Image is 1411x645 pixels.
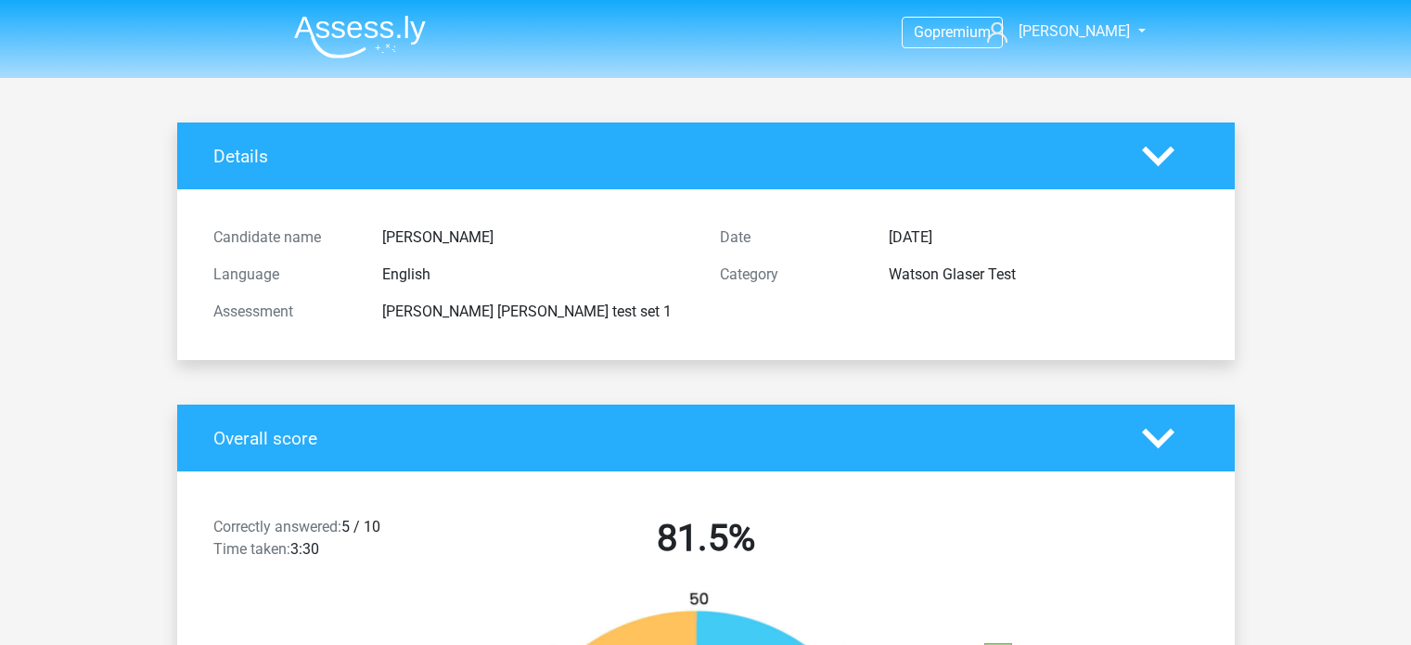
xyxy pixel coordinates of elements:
h4: Overall score [213,428,1114,449]
h2: 81.5% [467,516,945,561]
a: Gopremium [903,19,1002,45]
span: Correctly answered: [213,518,341,535]
span: [PERSON_NAME] [1019,22,1130,40]
span: premium [932,23,991,41]
div: Candidate name [199,226,368,249]
span: Go [914,23,932,41]
div: English [368,264,706,286]
h4: Details [213,146,1114,167]
div: [PERSON_NAME] [PERSON_NAME] test set 1 [368,301,706,323]
div: 5 / 10 3:30 [199,516,453,568]
span: Time taken: [213,540,290,558]
div: [PERSON_NAME] [368,226,706,249]
img: Assessly [294,15,426,58]
div: Watson Glaser Test [875,264,1212,286]
div: [DATE] [875,226,1212,249]
div: Category [706,264,875,286]
div: Date [706,226,875,249]
div: Language [199,264,368,286]
div: Assessment [199,301,368,323]
a: [PERSON_NAME] [980,20,1132,43]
